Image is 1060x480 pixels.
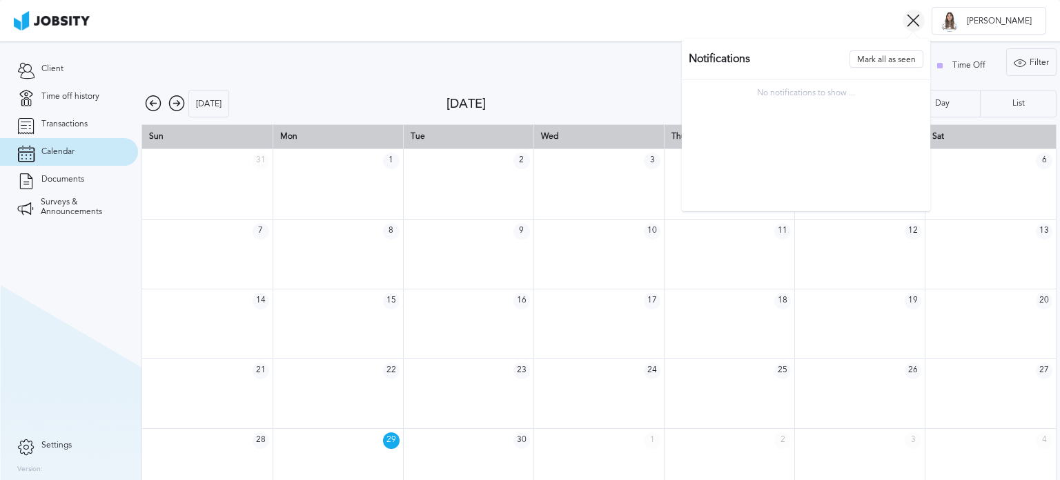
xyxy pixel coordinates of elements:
div: Mark all as seen [850,51,923,68]
img: ab4bad089aa723f57921c736e9817d99.png [14,11,90,30]
span: 20 [1036,293,1052,309]
span: Documents [41,175,84,184]
span: Sun [149,131,164,141]
span: 4 [1036,432,1052,449]
div: B [939,11,960,32]
span: Calendar [41,147,75,157]
span: 2 [513,153,530,169]
span: 6 [1036,153,1052,169]
span: 11 [774,223,791,240]
span: 13 [1036,223,1052,240]
span: 29 [383,432,400,449]
span: Settings [41,441,72,450]
div: Filter [1007,49,1056,77]
span: 17 [644,293,660,309]
span: Client [41,64,63,74]
span: Sat [932,131,944,141]
span: Tue [411,131,425,141]
span: 23 [513,363,530,379]
span: 16 [513,293,530,309]
span: 14 [253,293,269,309]
span: 25 [774,363,791,379]
span: 1 [644,432,660,449]
span: 18 [774,293,791,309]
span: Wed [541,131,558,141]
button: Day [904,90,980,117]
button: B[PERSON_NAME] [932,7,1046,35]
span: 19 [905,293,921,309]
label: Version: [17,465,43,474]
span: Transactions [41,119,88,129]
span: 3 [644,153,660,169]
span: Surveys & Announcements [41,198,121,217]
span: 8 [383,223,400,240]
span: 2 [774,432,791,449]
div: Day [928,99,956,108]
span: 3 [905,432,921,449]
span: 27 [1036,363,1052,379]
span: Time off history [41,92,99,102]
span: 31 [253,153,269,169]
h3: Notifications [689,52,750,65]
button: Filter [1006,48,1057,76]
span: Mon [280,131,297,141]
span: 7 [253,223,269,240]
p: No notifications to show ... [682,88,930,98]
span: 22 [383,363,400,379]
span: Thu [671,131,686,141]
span: 9 [513,223,530,240]
span: 26 [905,363,921,379]
span: 1 [383,153,400,169]
span: 12 [905,223,921,240]
div: [DATE] [446,97,752,111]
span: 10 [644,223,660,240]
button: List [980,90,1057,117]
span: 24 [644,363,660,379]
span: 30 [513,432,530,449]
span: 15 [383,293,400,309]
span: 28 [253,432,269,449]
span: [PERSON_NAME] [960,17,1039,26]
div: List [1005,99,1032,108]
button: [DATE] [188,90,229,117]
span: 21 [253,363,269,379]
button: Mark all as seen [850,50,923,68]
div: [DATE] [189,90,228,118]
